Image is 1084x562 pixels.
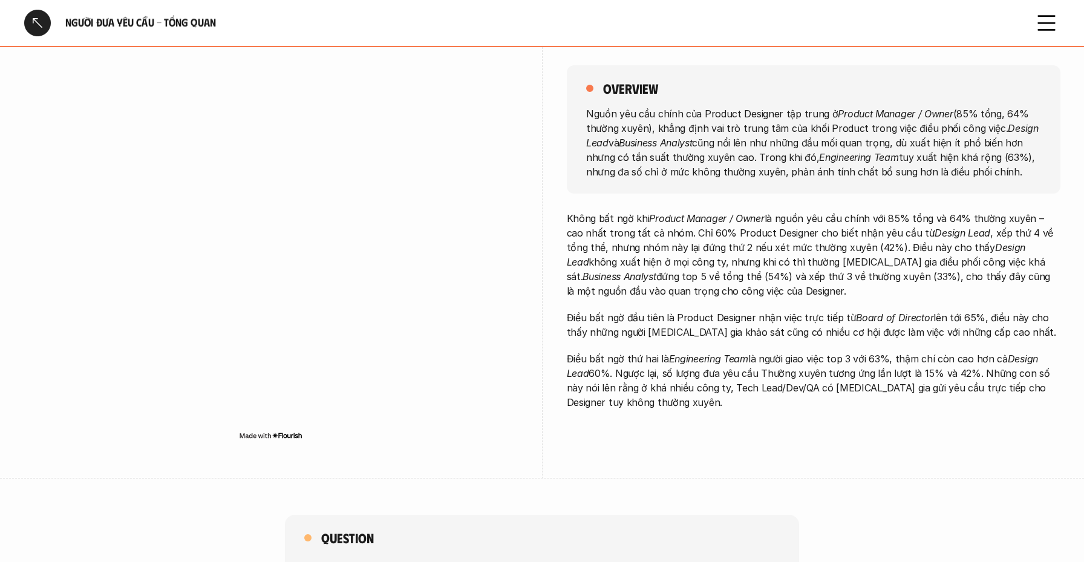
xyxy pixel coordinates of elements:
[619,136,692,148] em: Business Analyst
[24,65,518,428] iframe: Interactive or visual content
[321,529,374,546] h5: Question
[649,212,764,224] em: Product Manager / Owner
[669,353,748,365] em: Engineering Team
[856,312,933,324] em: Board of Director
[935,227,990,239] em: Design Lead
[65,16,1019,30] h6: Người đưa yêu cầu - Tổng quan
[586,122,1041,148] em: Design Lead
[583,270,656,283] em: Business Analyst
[838,107,953,119] em: Product Manager / Owner
[586,106,1041,178] p: Nguồn yêu cầu chính của Product Designer tập trung ở (85% tổng, 64% thường xuyên), khẳng định vai...
[567,211,1060,298] p: Không bất ngờ khi là nguồn yêu cầu chính với 85% tổng và 64% thường xuyên – cao nhất trong tất cả...
[819,151,898,163] em: Engineering Team
[239,431,302,440] img: Made with Flourish
[603,80,658,97] h5: overview
[567,351,1060,410] p: Điều bất ngờ thứ hai là là người giao việc top 3 với 63%, thậm chí còn cao hơn cả 60%. Ngược lại,...
[567,310,1060,339] p: Điều bất ngờ đầu tiên là Product Designer nhận việc trực tiếp từ lên tới 65%, điều này cho thấy n...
